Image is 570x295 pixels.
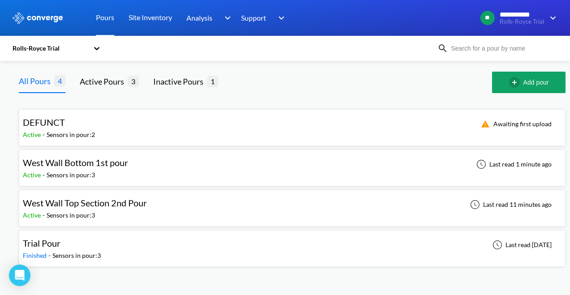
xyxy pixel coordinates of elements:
div: Last read 11 minutes ago [465,199,554,210]
img: add-circle-outline.svg [509,77,523,88]
button: Add pour [492,72,566,93]
img: downArrow.svg [544,13,558,23]
span: 4 [54,75,65,86]
span: 3 [128,76,139,87]
span: - [48,252,52,259]
img: icon-search.svg [437,43,448,54]
div: Sensors in pour: 2 [47,130,95,140]
a: West Wall Top Section 2nd PourActive-Sensors in pour:3Last read 11 minutes ago [19,200,566,208]
span: - [43,171,47,179]
a: DEFUNCTActive-Sensors in pour:2Awaiting first upload [19,120,566,127]
span: - [43,211,47,219]
span: DEFUNCT [23,117,65,128]
a: West Wall Bottom 1st pourActive-Sensors in pour:3Last read 1 minute ago [19,160,566,167]
span: Analysis [186,12,212,23]
span: Support [241,12,266,23]
span: Active [23,211,43,219]
img: downArrow.svg [219,13,233,23]
div: Inactive Pours [153,75,207,88]
div: Sensors in pour: 3 [52,251,101,261]
span: Finished [23,252,48,259]
div: Open Intercom Messenger [9,265,30,286]
div: All Pours [19,75,54,87]
span: West Wall Top Section 2nd Pour [23,197,147,208]
div: Active Pours [80,75,128,88]
img: downArrow.svg [272,13,287,23]
a: Trial PourFinished-Sensors in pour:3Last read [DATE] [19,240,566,248]
span: Active [23,171,43,179]
div: Rolls-Royce Trial [12,43,89,53]
div: Last read 1 minute ago [471,159,554,170]
div: Sensors in pour: 3 [47,210,95,220]
span: 1 [207,76,218,87]
span: Active [23,131,43,138]
div: Sensors in pour: 3 [47,170,95,180]
img: logo_ewhite.svg [12,12,64,24]
span: West Wall Bottom 1st pour [23,157,128,168]
input: Search for a pour by name [448,43,557,53]
div: Awaiting first upload [475,119,554,129]
span: - [43,131,47,138]
span: Rolls-Royce Trial [500,18,544,25]
div: Last read [DATE] [488,239,554,250]
span: Trial Pour [23,238,60,248]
